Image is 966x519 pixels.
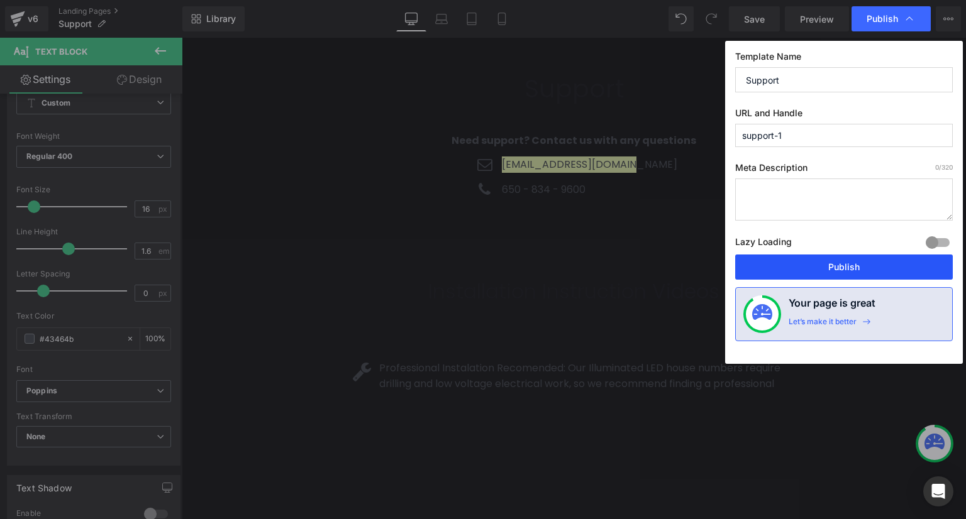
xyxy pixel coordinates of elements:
[735,162,953,178] label: Meta Description
[935,163,939,171] span: 0
[166,239,618,269] h2: Installation Instruction Videos
[752,304,772,324] img: onboarding-status.svg
[735,107,953,124] label: URL and Handle
[923,476,953,506] div: Open Intercom Messenger
[735,254,953,280] button: Publish
[789,295,875,317] h4: Your page is great
[197,322,618,354] p: Professional Instalation Recomended: Our Illuminated LED house numbers require drilling and low v...
[320,119,496,134] a: [EMAIL_ADDRESS][DOMAIN_NAME]
[789,317,857,333] div: Let’s make it better
[735,51,953,67] label: Template Name
[935,163,953,171] span: /320
[320,144,496,160] p: 650 - 834 - 9600
[270,96,514,110] b: Need support? Contact us with any questions
[735,234,792,254] label: Lazy Loading
[867,13,898,25] span: Publish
